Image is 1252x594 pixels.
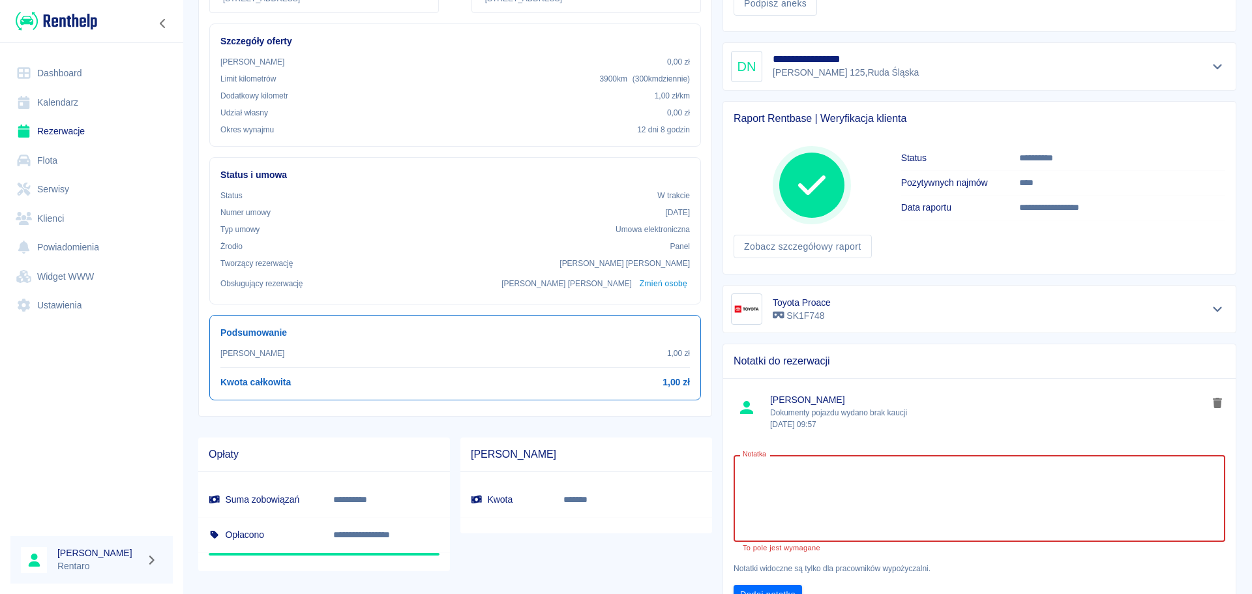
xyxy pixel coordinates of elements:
span: [PERSON_NAME] [770,393,1208,407]
p: Dokumenty pojazdu wydano brak kaucji [770,407,1208,430]
a: Kalendarz [10,88,173,117]
a: Klienci [10,204,173,233]
span: Raport Rentbase | Weryfikacja klienta [734,112,1225,125]
h6: Status [901,151,1019,164]
h6: Pozytywnych najmów [901,176,1019,189]
p: 1,00 zł /km [655,90,690,102]
p: Tworzący rezerwację [220,258,293,269]
button: Zwiń nawigację [153,15,173,32]
a: Powiadomienia [10,233,173,262]
span: Notatki do rezerwacji [734,355,1225,368]
span: Opłaty [209,448,440,461]
h6: Suma zobowiązań [209,493,312,506]
img: Renthelp logo [16,10,97,32]
p: Numer umowy [220,207,271,218]
label: Notatka [743,449,766,459]
p: Typ umowy [220,224,260,235]
h6: Podsumowanie [220,326,690,340]
a: Dashboard [10,59,173,88]
h6: Kwota całkowita [220,376,291,389]
h6: [PERSON_NAME] [57,546,141,559]
p: 1,00 zł [667,348,690,359]
a: Rezerwacje [10,117,173,146]
p: [PERSON_NAME] [PERSON_NAME] [559,258,690,269]
p: [DATE] 09:57 [770,419,1208,430]
p: 0,00 zł [667,107,690,119]
a: Ustawienia [10,291,173,320]
p: [PERSON_NAME] 125 , Ruda Śląska [773,66,925,80]
h6: Status i umowa [220,168,690,182]
p: Udział własny [220,107,268,119]
p: Panel [670,241,691,252]
div: DN [731,51,762,82]
p: [PERSON_NAME] [220,56,284,68]
p: Status [220,190,243,201]
p: Żrodło [220,241,243,252]
p: Limit kilometrów [220,73,276,85]
h6: Szczegóły oferty [220,35,690,48]
button: Zmień osobę [637,275,690,293]
h6: Kwota [471,493,543,506]
a: Serwisy [10,175,173,204]
a: Zobacz szczegółowy raport [734,235,872,259]
img: Image [734,296,760,322]
h6: Data raportu [901,201,1019,214]
p: SK1F748 [773,309,831,323]
p: 0,00 zł [667,56,690,68]
span: [PERSON_NAME] [471,448,702,461]
p: Dodatkowy kilometr [220,90,288,102]
p: [PERSON_NAME] [PERSON_NAME] [501,278,632,290]
p: Notatki widoczne są tylko dla pracowników wypożyczalni. [734,563,1225,574]
p: 3900 km [599,73,690,85]
p: To pole jest wymagane [743,544,1216,552]
p: [PERSON_NAME] [220,348,284,359]
span: ( 300 km dziennie ) [633,74,690,83]
p: [DATE] [665,207,690,218]
a: Flota [10,146,173,175]
h6: 1,00 zł [663,376,690,389]
p: Umowa elektroniczna [616,224,690,235]
h6: Opłacono [209,528,312,541]
button: delete note [1208,394,1227,411]
p: W trakcie [657,190,690,201]
span: Nadpłata: 0,00 zł [209,553,440,556]
p: Okres wynajmu [220,124,274,136]
p: Rentaro [57,559,141,573]
a: Widget WWW [10,262,173,291]
p: 12 dni 8 godzin [637,124,690,136]
a: Renthelp logo [10,10,97,32]
button: Pokaż szczegóły [1207,300,1229,318]
button: Pokaż szczegóły [1207,57,1229,76]
p: Obsługujący rezerwację [220,278,303,290]
h6: Toyota Proace [773,296,831,309]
